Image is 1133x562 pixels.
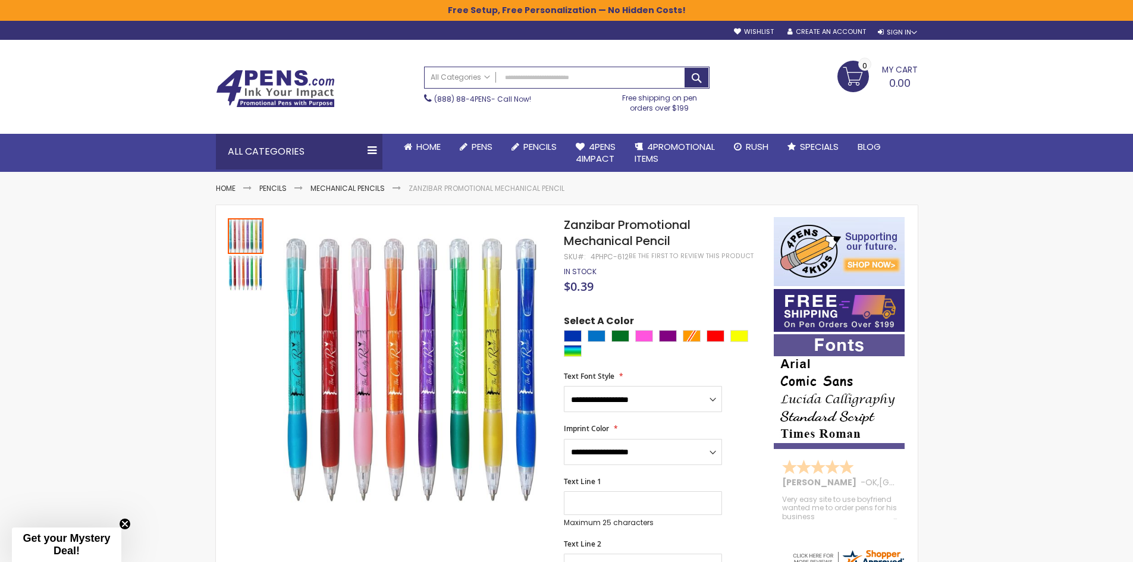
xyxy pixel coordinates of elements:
[564,345,582,357] div: Assorted
[774,217,905,286] img: 4pens 4 kids
[431,73,490,82] span: All Categories
[878,28,917,37] div: Sign In
[450,134,502,160] a: Pens
[564,252,586,262] strong: SKU
[228,254,263,291] div: Zanzibar Promotional Mechanical Pencil
[12,528,121,562] div: Get your Mystery Deal!Close teaser
[730,330,748,342] div: Yellow
[409,184,564,193] li: Zanzibar Promotional Mechanical Pencil
[629,252,754,260] a: Be the first to review this product
[216,134,382,169] div: All Categories
[865,476,877,488] span: OK
[724,134,778,160] a: Rush
[625,134,724,172] a: 4PROMOTIONALITEMS
[434,94,531,104] span: - Call Now!
[425,67,496,87] a: All Categories
[564,539,601,549] span: Text Line 2
[734,27,774,36] a: Wishlist
[848,134,890,160] a: Blog
[635,330,653,342] div: Pink
[564,371,614,381] span: Text Font Style
[564,330,582,342] div: Blue
[502,134,566,160] a: Pencils
[564,315,634,331] span: Select A Color
[564,216,691,249] span: Zanzibar Promotional Mechanical Pencil
[564,267,597,277] div: Availability
[858,140,881,153] span: Blog
[564,266,597,277] span: In stock
[1035,530,1133,562] iframe: Google Customer Reviews
[774,289,905,332] img: Free shipping on orders over $199
[746,140,768,153] span: Rush
[879,476,966,488] span: [GEOGRAPHIC_DATA]
[564,518,722,528] p: Maximum 25 characters
[564,278,594,294] span: $0.39
[259,183,287,193] a: Pencils
[782,495,897,521] div: Very easy site to use boyfriend wanted me to order pens for his business
[635,140,715,165] span: 4PROMOTIONAL ITEMS
[576,140,616,165] span: 4Pens 4impact
[119,518,131,530] button: Close teaser
[216,183,236,193] a: Home
[610,89,710,112] div: Free shipping on pen orders over $199
[611,330,629,342] div: Green
[889,76,911,90] span: 0.00
[588,330,605,342] div: Blue Light
[23,532,110,557] span: Get your Mystery Deal!
[659,330,677,342] div: Purple
[862,60,867,71] span: 0
[394,134,450,160] a: Home
[800,140,839,153] span: Specials
[566,134,625,172] a: 4Pens4impact
[216,70,335,108] img: 4Pens Custom Pens and Promotional Products
[782,476,861,488] span: [PERSON_NAME]
[707,330,724,342] div: Red
[228,217,265,254] div: Zanzibar Promotional Mechanical Pencil
[228,255,263,291] img: Zanzibar Promotional Mechanical Pencil
[787,27,866,36] a: Create an Account
[778,134,848,160] a: Specials
[416,140,441,153] span: Home
[472,140,492,153] span: Pens
[277,234,548,506] img: Zanzibar Promotional Mechanical Pencil
[310,183,385,193] a: Mechanical Pencils
[861,476,966,488] span: - ,
[434,94,491,104] a: (888) 88-4PENS
[774,334,905,449] img: font-personalization-examples
[837,61,918,90] a: 0.00 0
[591,252,629,262] div: 4PHPC-612
[564,476,601,486] span: Text Line 1
[523,140,557,153] span: Pencils
[564,423,609,434] span: Imprint Color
